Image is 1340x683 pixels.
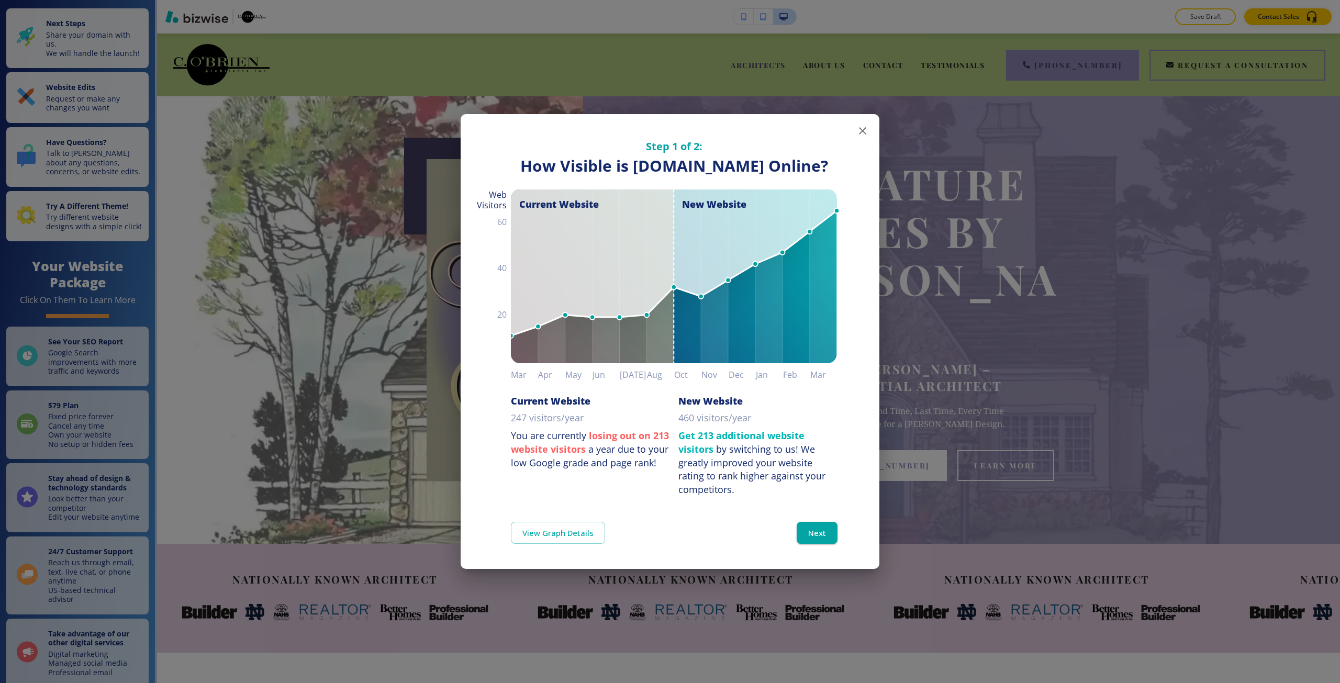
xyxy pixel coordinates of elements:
p: You are currently a year due to your low Google grade and page rank! [511,429,670,469]
h6: [DATE] [620,367,647,382]
button: Next [797,522,837,544]
h6: Aug [647,367,674,382]
h6: Feb [783,367,810,382]
p: 460 visitors/year [678,411,751,425]
h6: Nov [701,367,729,382]
h6: Current Website [511,395,590,407]
strong: losing out on 213 website visitors [511,429,669,455]
div: We greatly improved your website rating to rank higher against your competitors. [678,443,825,496]
p: 247 visitors/year [511,411,584,425]
h6: Mar [511,367,538,382]
a: View Graph Details [511,522,605,544]
p: by switching to us! [678,429,837,497]
h6: Dec [729,367,756,382]
h6: May [565,367,593,382]
h6: Jun [593,367,620,382]
h6: New Website [678,395,743,407]
h6: Jan [756,367,783,382]
h6: Oct [674,367,701,382]
strong: Get 213 additional website visitors [678,429,805,455]
h6: Mar [810,367,837,382]
h6: Apr [538,367,565,382]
